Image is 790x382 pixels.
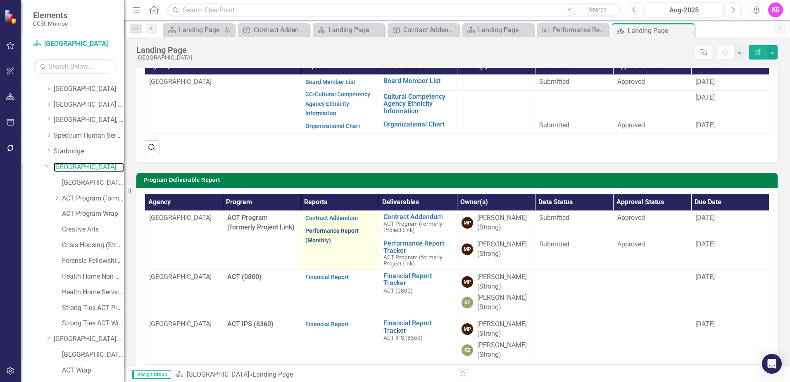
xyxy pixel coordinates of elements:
[62,209,124,219] a: ACT Program Wrap
[462,344,473,356] div: RZ
[462,276,473,288] div: MP
[143,177,773,183] h3: Program Deliverable Report
[617,214,645,222] span: Approved
[695,273,715,281] span: [DATE]
[379,211,457,237] td: Double-Click to Edit Right Click for Context Menu
[62,319,124,328] a: Strong Ties ACT Wrap
[390,25,457,35] a: Contract Addendum
[383,220,442,233] span: ACT Program (formerly Project Link)
[613,90,691,118] td: Double-Click to Edit
[54,334,124,344] a: [GEOGRAPHIC_DATA] (RRH)
[254,25,307,35] div: Contract Addendum
[478,25,532,35] div: Landing Page
[535,90,613,118] td: Double-Click to Edit
[383,254,442,267] span: ACT Program (formerly Project Link)
[379,118,457,134] td: Double-Click to Edit Right Click for Context Menu
[462,297,473,308] div: RZ
[457,211,535,237] td: Double-Click to Edit
[54,84,124,94] a: [GEOGRAPHIC_DATA]
[62,225,124,234] a: Creative Arts
[379,270,457,317] td: Double-Click to Edit Right Click for Context Menu
[613,118,691,134] td: Double-Click to Edit
[628,26,692,36] div: Landing Page
[647,5,721,15] div: Aug-2025
[383,320,453,334] a: Financial Report Tracker
[691,317,769,364] td: Double-Click to Edit
[227,214,295,231] span: ACT Program (formerly Project Link)
[301,270,379,317] td: Double-Click to Edit
[136,45,192,55] div: Landing Page
[62,288,124,297] a: Health Home Service Dollars
[539,25,607,35] a: Performance Report (Monthly)
[175,370,451,380] div: »
[379,90,457,118] td: Double-Click to Edit Right Click for Context Menu
[379,74,457,90] td: Double-Click to Edit Right Click for Context Menu
[613,270,691,317] td: Double-Click to Edit
[768,2,783,17] div: KS
[54,100,124,110] a: [GEOGRAPHIC_DATA] (RRH)
[695,240,715,248] span: [DATE]
[691,211,769,237] td: Double-Click to Edit
[645,2,723,17] button: Aug-2025
[328,25,382,35] div: Landing Page
[617,78,645,86] span: Approved
[62,303,124,313] a: Strong Ties ACT Program
[383,213,453,221] a: Contract Addendum
[149,320,219,329] p: [GEOGRAPHIC_DATA]
[457,118,535,134] td: Double-Click to Edit
[477,272,531,291] div: [PERSON_NAME] (Strong)
[227,320,274,328] span: ACT IPS (8360)
[613,317,691,364] td: Double-Click to Edit
[539,240,569,248] span: Submitted
[477,293,531,312] div: [PERSON_NAME] (Strong)
[379,237,457,270] td: Double-Click to Edit Right Click for Context Menu
[62,350,124,360] a: [GEOGRAPHIC_DATA] (RRH) (MCOMH Internal)
[535,317,613,364] td: Double-Click to Edit
[691,74,769,90] td: Double-Click to Edit
[539,78,569,86] span: Submitted
[132,370,171,379] span: Assign Group
[62,272,124,282] a: Health Home Non-Medicaid Care Management
[553,25,607,35] div: Performance Report (Monthly)
[62,194,124,203] a: ACT Program (formerly Project Link)
[54,115,124,125] a: [GEOGRAPHIC_DATA], Inc.
[535,118,613,134] td: Double-Click to Edit
[577,4,619,16] button: Search
[379,317,457,364] td: Double-Click to Edit Right Click for Context Menu
[62,366,124,375] a: ACT Wrap
[535,74,613,90] td: Double-Click to Edit
[33,20,68,27] small: CCSI: Monroe
[457,237,535,270] td: Double-Click to Edit
[165,25,222,35] a: Landing Page
[136,55,192,61] div: [GEOGRAPHIC_DATA]
[535,270,613,317] td: Double-Click to Edit
[691,237,769,270] td: Double-Click to Edit
[535,237,613,270] td: Double-Click to Edit
[149,272,219,282] p: [GEOGRAPHIC_DATA]
[383,240,453,254] a: Performance Report Tracker
[617,121,645,129] span: Approved
[691,118,769,134] td: Double-Click to Edit
[462,244,473,255] div: MP
[305,123,360,129] a: Organizational Chart
[187,370,249,378] a: [GEOGRAPHIC_DATA]
[145,317,223,364] td: Double-Click to Edit
[477,320,531,339] div: [PERSON_NAME] (Strong)
[535,211,613,237] td: Double-Click to Edit
[539,214,569,222] span: Submitted
[54,131,124,141] a: Spectrum Human Services, Inc.
[613,211,691,237] td: Double-Click to Edit
[695,121,715,129] span: [DATE]
[62,178,124,188] a: [GEOGRAPHIC_DATA] (MCOMH Internal)
[305,227,359,244] a: Performance Report (Monthly)
[457,270,535,317] td: Double-Click to Edit
[33,59,116,74] input: Search Below...
[477,213,531,232] div: [PERSON_NAME] (Strong)
[62,256,124,266] a: Forensic Fellowship Program
[305,91,370,117] a: CC-Cultural Competency Agency Ethnicity Information
[145,211,223,270] td: Double-Click to Edit
[145,270,223,317] td: Double-Click to Edit
[695,78,715,86] span: [DATE]
[240,25,307,35] a: Contract Addendum
[462,217,473,229] div: MP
